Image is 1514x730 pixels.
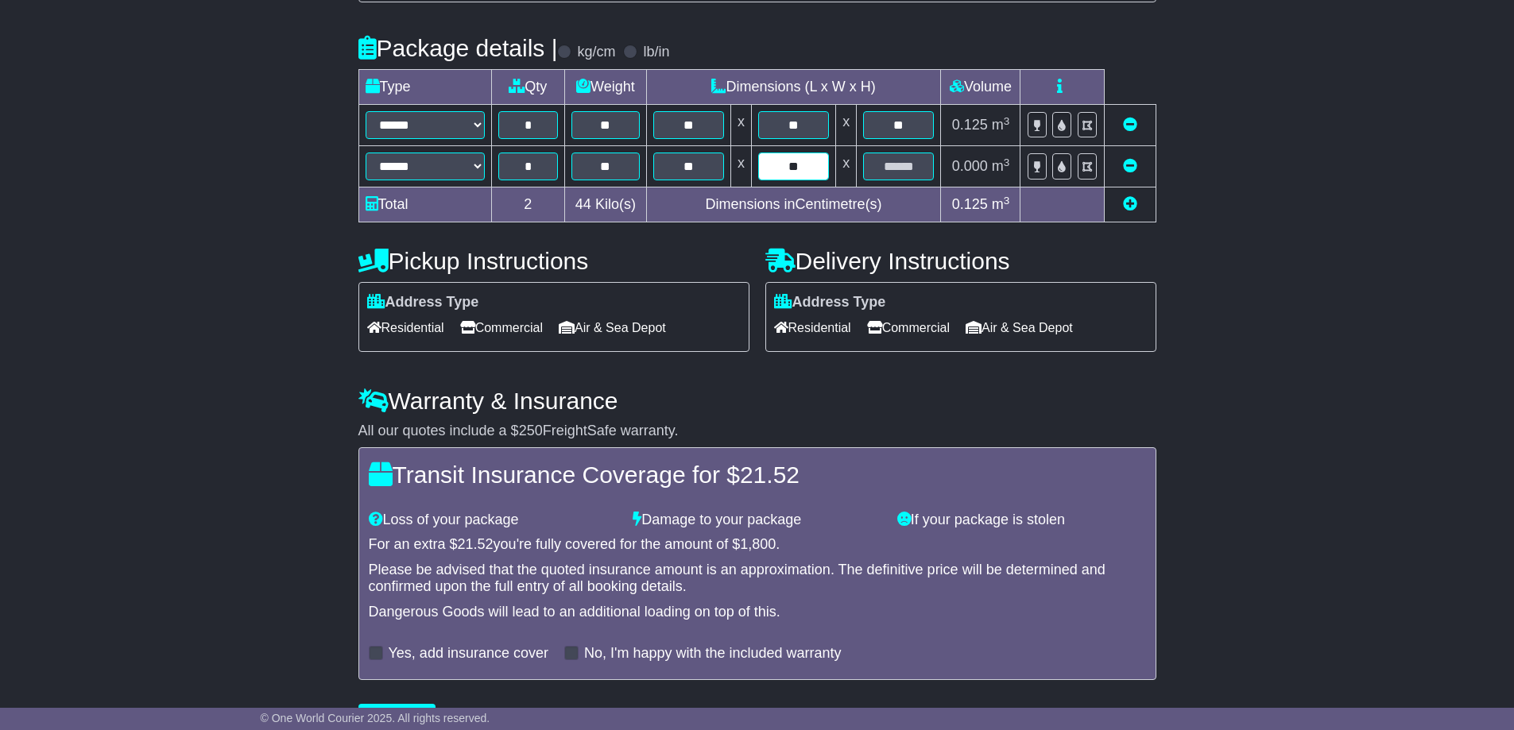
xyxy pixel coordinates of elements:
[992,117,1010,133] span: m
[992,158,1010,174] span: m
[730,105,751,146] td: x
[1004,195,1010,207] sup: 3
[992,196,1010,212] span: m
[941,70,1020,105] td: Volume
[491,187,565,222] td: 2
[369,462,1146,488] h4: Transit Insurance Coverage for $
[584,645,842,662] label: No, I'm happy with the included warranty
[559,315,666,340] span: Air & Sea Depot
[740,462,800,488] span: 21.52
[1123,158,1137,174] a: Remove this item
[1004,115,1010,127] sup: 3
[730,146,751,187] td: x
[261,712,490,724] span: © One World Courier 2025. All rights reserved.
[358,187,491,222] td: Total
[358,248,749,274] h4: Pickup Instructions
[625,512,889,529] div: Damage to your package
[867,315,950,340] span: Commercial
[1123,196,1137,212] a: Add new item
[519,423,543,438] span: 250
[361,512,625,529] div: Loss of your package
[565,187,647,222] td: Kilo(s)
[389,645,548,662] label: Yes, add insurance cover
[358,70,491,105] td: Type
[889,512,1154,529] div: If your package is stolen
[774,294,886,311] label: Address Type
[836,146,857,187] td: x
[358,423,1156,440] div: All our quotes include a $ FreightSafe warranty.
[369,604,1146,621] div: Dangerous Goods will lead to an additional loading on top of this.
[369,562,1146,596] div: Please be advised that the quoted insurance amount is an approximation. The definitive price will...
[952,117,988,133] span: 0.125
[577,44,615,61] label: kg/cm
[367,315,444,340] span: Residential
[1123,117,1137,133] a: Remove this item
[460,315,543,340] span: Commercial
[369,536,1146,554] div: For an extra $ you're fully covered for the amount of $ .
[458,536,494,552] span: 21.52
[765,248,1156,274] h4: Delivery Instructions
[966,315,1073,340] span: Air & Sea Depot
[1004,156,1010,168] sup: 3
[952,196,988,212] span: 0.125
[740,536,776,552] span: 1,800
[774,315,851,340] span: Residential
[646,187,941,222] td: Dimensions in Centimetre(s)
[952,158,988,174] span: 0.000
[358,35,558,61] h4: Package details |
[575,196,591,212] span: 44
[836,105,857,146] td: x
[565,70,647,105] td: Weight
[358,388,1156,414] h4: Warranty & Insurance
[643,44,669,61] label: lb/in
[491,70,565,105] td: Qty
[367,294,479,311] label: Address Type
[646,70,941,105] td: Dimensions (L x W x H)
